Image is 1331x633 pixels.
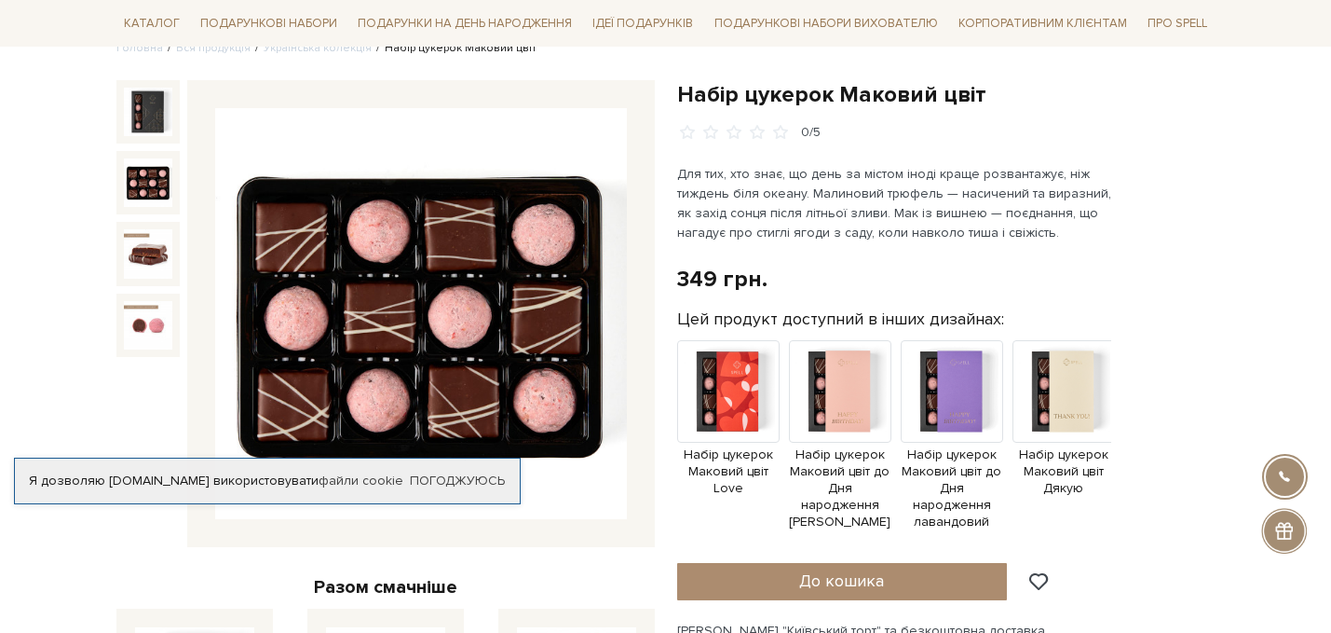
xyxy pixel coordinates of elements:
[677,447,780,498] span: Набір цукерок Маковий цвіт Love
[1012,340,1115,443] img: Продукт
[410,473,505,489] a: Погоджуюсь
[789,382,891,531] a: Набір цукерок Маковий цвіт до Дня народження [PERSON_NAME]
[350,9,579,38] a: Подарунки на День народження
[215,108,627,520] img: Набір цукерок Маковий цвіт
[707,7,945,39] a: Подарункові набори вихователю
[1140,9,1215,38] a: Про Spell
[116,575,655,599] div: Разом смачніше
[801,124,821,142] div: 0/5
[264,41,372,55] a: Українська колекція
[319,473,403,489] a: файли cookie
[1012,447,1115,498] span: Набір цукерок Маковий цвіт Дякую
[677,340,780,443] img: Продукт
[677,265,767,294] div: 349 грн.
[677,563,1008,600] button: До кошика
[789,447,891,531] span: Набір цукерок Маковий цвіт до Дня народження [PERSON_NAME]
[124,158,172,207] img: Набір цукерок Маковий цвіт
[789,340,891,443] img: Продукт
[116,9,187,38] a: Каталог
[799,571,884,591] span: До кошика
[124,229,172,278] img: Набір цукерок Маковий цвіт
[677,80,1216,109] h1: Набір цукерок Маковий цвіт
[124,301,172,350] img: Набір цукерок Маковий цвіт
[677,164,1114,242] p: Для тих, хто знає, що день за містом іноді краще розвантажує, ніж тиждень біля океану. Малиновий ...
[176,41,251,55] a: Вся продукція
[951,7,1134,39] a: Корпоративним клієнтам
[15,473,520,489] div: Я дозволяю [DOMAIN_NAME] використовувати
[901,382,1003,531] a: Набір цукерок Маковий цвіт до Дня народження лавандовий
[116,41,163,55] a: Головна
[585,9,700,38] a: Ідеї подарунків
[124,88,172,136] img: Набір цукерок Маковий цвіт
[372,40,536,57] li: Набір цукерок Маковий цвіт
[1012,382,1115,497] a: Набір цукерок Маковий цвіт Дякую
[193,9,345,38] a: Подарункові набори
[677,309,1004,330] label: Цей продукт доступний в інших дизайнах:
[901,447,1003,531] span: Набір цукерок Маковий цвіт до Дня народження лавандовий
[901,340,1003,443] img: Продукт
[677,382,780,497] a: Набір цукерок Маковий цвіт Love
